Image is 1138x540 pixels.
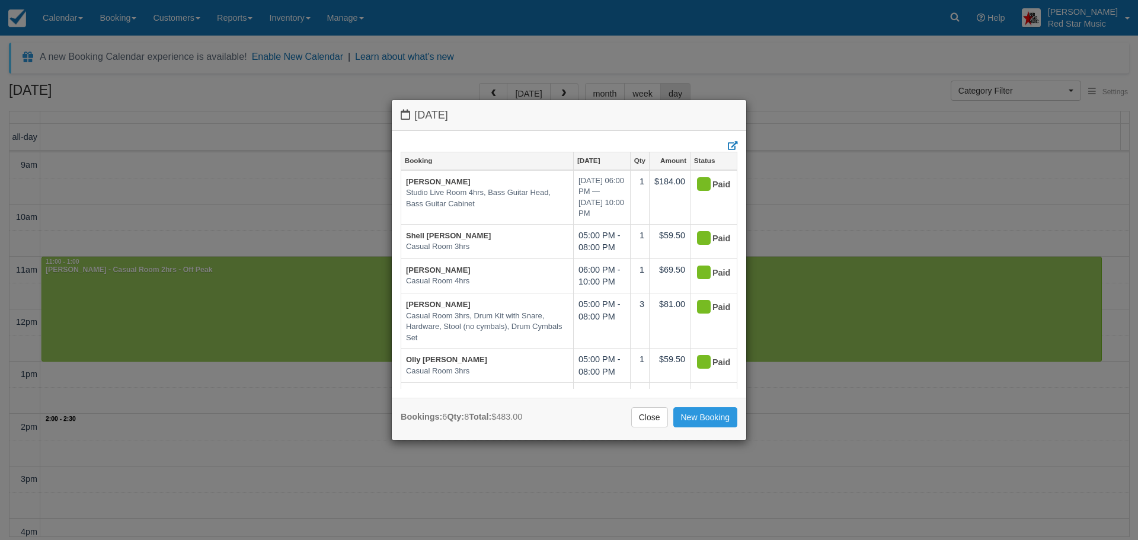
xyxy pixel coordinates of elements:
td: 3 [630,293,649,349]
a: [PERSON_NAME] [406,266,471,274]
a: [PERSON_NAME] [406,177,471,186]
td: 1 [630,170,649,225]
div: Paid [695,229,722,248]
td: 11:00 AM - 01:00 PM [574,383,631,417]
em: Casual Room 3hrs, Drum Kit with Snare, Hardware, Stool (no cymbals), Drum Cymbals Set [406,311,568,344]
td: $81.00 [649,293,690,349]
a: Amount [650,152,690,169]
h4: [DATE] [401,109,737,122]
td: $69.50 [649,258,690,293]
em: [DATE] 06:00 PM — [DATE] 10:00 PM [578,175,625,219]
td: $29.50 [649,383,690,417]
a: [PERSON_NAME] [406,300,471,309]
td: $184.00 [649,170,690,225]
strong: Qty: [447,412,464,421]
td: 05:00 PM - 08:00 PM [574,293,631,349]
td: 1 [630,383,649,417]
a: Qty [631,152,649,169]
a: Shell [PERSON_NAME] [406,231,491,240]
em: Casual Room 3hrs [406,366,568,377]
strong: Total: [469,412,491,421]
em: Casual Room 4hrs [406,276,568,287]
td: 1 [630,349,649,383]
div: Paid [695,175,722,194]
a: New Booking [673,407,738,427]
em: Studio Live Room 4hrs, Bass Guitar Head, Bass Guitar Cabinet [406,187,568,209]
a: Booking [401,152,573,169]
div: Paid [695,353,722,372]
td: 06:00 PM - 10:00 PM [574,258,631,293]
a: Close [631,407,668,427]
em: Casual Room 3hrs [406,241,568,253]
a: Status [691,152,737,169]
a: Olly [PERSON_NAME] [406,355,487,364]
td: $59.50 [649,224,690,258]
div: Paid [695,388,722,407]
td: 05:00 PM - 08:00 PM [574,349,631,383]
div: Paid [695,298,722,317]
div: 6 8 $483.00 [401,411,522,423]
td: 05:00 PM - 08:00 PM [574,224,631,258]
a: [DATE] [574,152,630,169]
div: Paid [695,264,722,283]
td: $59.50 [649,349,690,383]
strong: Bookings: [401,412,442,421]
td: 1 [630,224,649,258]
td: 1 [630,258,649,293]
